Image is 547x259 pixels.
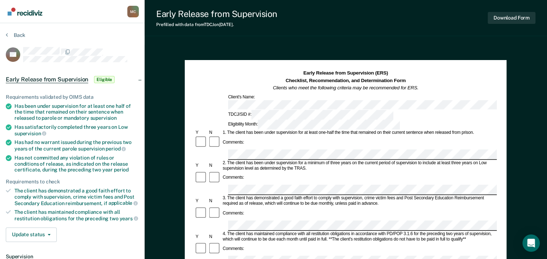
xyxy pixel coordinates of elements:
[208,163,222,168] div: N
[114,167,129,173] span: period
[195,163,208,168] div: Y
[8,8,42,16] img: Recidiviz
[94,76,115,83] span: Eligible
[14,103,139,121] div: Has been under supervision for at least one half of the time that remained on their sentence when...
[222,231,497,242] div: 4. The client has maintained compliance with all restitution obligations in accordance with PD/PO...
[286,78,406,83] strong: Checklist, Recommendation, and Determination Form
[488,12,535,24] button: Download Form
[14,188,139,206] div: The client has demonstrated a good faith effort to comply with supervision, crime victim fees and...
[227,110,394,120] div: TDCJ/SID #:
[156,9,277,19] div: Early Release from Supervision
[273,85,419,90] em: Clients who meet the following criteria may be recommended for ERS.
[108,200,138,206] span: applicable
[14,209,139,221] div: The client has maintained compliance with all restitution obligations for the preceding two
[6,76,88,83] span: Early Release from Supervision
[222,130,497,136] div: 1. The client has been under supervision for at least one-half the time that remained on their cu...
[14,139,139,152] div: Has had no warrant issued during the previous two years of the current parole supervision
[222,175,245,181] div: Comments:
[14,131,46,136] span: supervision
[195,234,208,239] div: Y
[227,120,401,129] div: Eligibility Month:
[6,94,139,100] div: Requirements validated by OIMS data
[195,130,208,136] div: Y
[120,216,138,221] span: years
[127,6,139,17] button: Profile dropdown button
[208,130,222,136] div: N
[222,196,497,207] div: 3. The client has demonstrated a good faith effort to comply with supervision, crime victim fees ...
[6,179,139,185] div: Requirements to check
[208,234,222,239] div: N
[127,6,139,17] div: M C
[222,246,245,252] div: Comments:
[90,115,117,121] span: supervision
[106,146,126,152] span: period
[208,198,222,204] div: N
[303,71,388,76] strong: Early Release from Supervision (ERS)
[14,155,139,173] div: Has not committed any violation of rules or conditions of release, as indicated on the release ce...
[156,22,277,27] div: Prefilled with data from TDCJ on [DATE] .
[14,124,139,136] div: Has satisfactorily completed three years on Low
[6,228,57,242] button: Update status
[6,32,25,38] button: Back
[522,234,540,252] div: Open Intercom Messenger
[222,211,245,216] div: Comments:
[195,198,208,204] div: Y
[222,140,245,145] div: Comments:
[222,160,497,171] div: 2. The client has been under supervision for a minimum of three years on the current period of su...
